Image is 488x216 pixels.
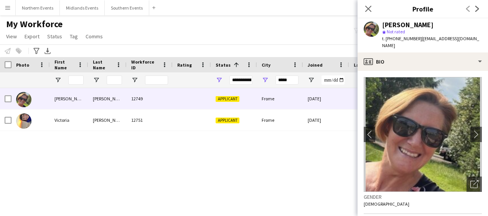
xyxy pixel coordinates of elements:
[50,110,88,131] div: Victoria
[54,59,74,70] span: First Name
[358,4,488,14] h3: Profile
[60,0,105,15] button: Midlands Events
[93,59,113,70] span: Last Name
[303,88,349,109] div: [DATE]
[86,33,103,40] span: Comms
[50,88,88,109] div: [PERSON_NAME]
[54,77,61,83] button: Open Filter Menu
[21,31,43,41] a: Export
[364,77,482,192] img: Crew avatar or photo
[3,31,20,41] a: View
[68,75,84,85] input: First Name Filter Input
[93,77,100,83] button: Open Filter Menu
[70,33,78,40] span: Tag
[145,75,168,85] input: Workforce ID Filter Input
[216,118,239,123] span: Applicant
[216,77,223,83] button: Open Filter Menu
[358,52,488,71] div: Bio
[131,77,138,83] button: Open Filter Menu
[467,177,482,192] div: Open photos pop-in
[257,88,303,109] div: Frome
[354,62,371,68] span: Last job
[16,92,31,107] img: Emma Wilkes
[44,31,65,41] a: Status
[43,46,52,56] app-action-btn: Export XLSX
[262,62,270,68] span: City
[387,29,405,34] span: Not rated
[262,77,269,83] button: Open Filter Menu
[82,31,106,41] a: Comms
[16,0,60,15] button: Northern Events
[107,75,122,85] input: Last Name Filter Input
[177,62,192,68] span: Rating
[364,193,482,200] h3: Gender
[6,33,17,40] span: View
[216,96,239,102] span: Applicant
[67,31,81,41] a: Tag
[303,110,349,131] div: [DATE]
[32,46,41,56] app-action-btn: Advanced filters
[216,62,231,68] span: Status
[6,18,63,30] span: My Workforce
[321,75,345,85] input: Joined Filter Input
[382,36,479,48] span: | [EMAIL_ADDRESS][DOMAIN_NAME]
[131,59,159,70] span: Workforce ID
[16,113,31,129] img: Victoria Allison
[275,75,298,85] input: City Filter Input
[25,33,40,40] span: Export
[105,0,149,15] button: Southern Events
[308,62,323,68] span: Joined
[364,201,409,207] span: [DEMOGRAPHIC_DATA]
[308,77,315,83] button: Open Filter Menu
[127,110,173,131] div: 12751
[127,88,173,109] div: 12749
[88,110,127,131] div: [PERSON_NAME]
[47,33,62,40] span: Status
[88,88,127,109] div: [PERSON_NAME]
[16,62,29,68] span: Photo
[257,110,303,131] div: Frome
[382,21,434,28] div: [PERSON_NAME]
[382,36,422,41] span: t. [PHONE_NUMBER]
